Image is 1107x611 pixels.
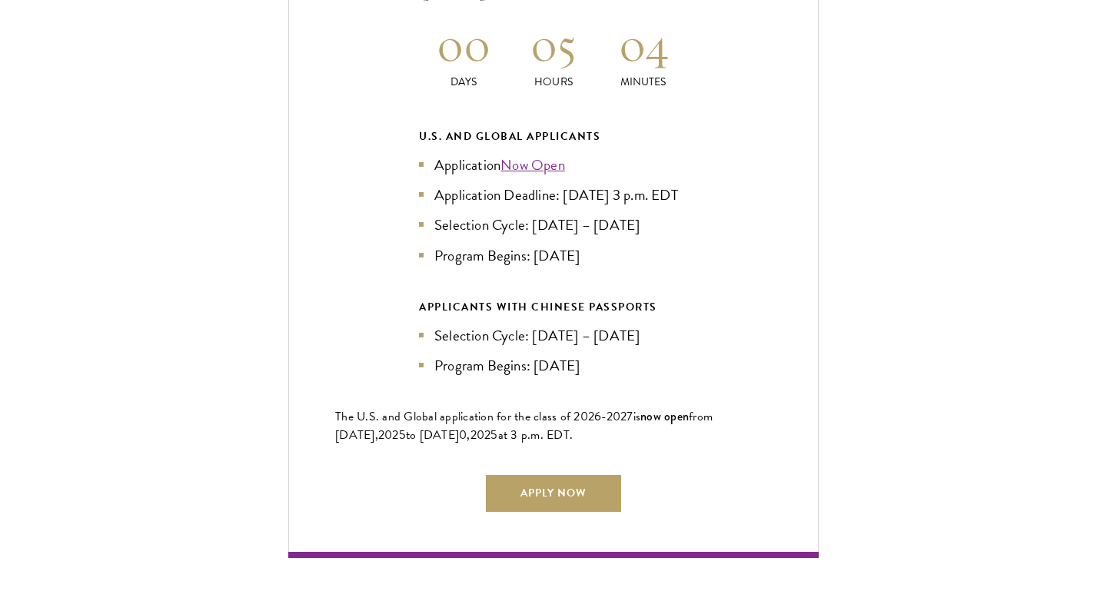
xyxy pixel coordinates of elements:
span: The U.S. and Global application for the class of 202 [335,407,594,426]
h2: 00 [419,16,509,74]
span: 7 [627,407,633,426]
span: to [DATE] [406,426,459,444]
span: , [467,426,470,444]
li: Program Begins: [DATE] [419,244,688,267]
span: 5 [490,426,497,444]
a: Now Open [500,154,565,176]
span: 5 [399,426,406,444]
span: is [633,407,641,426]
p: Minutes [598,74,688,90]
span: 6 [594,407,601,426]
li: Application [419,154,688,176]
p: Hours [509,74,599,90]
h2: 05 [509,16,599,74]
li: Program Begins: [DATE] [419,354,688,377]
li: Selection Cycle: [DATE] – [DATE] [419,324,688,347]
span: 202 [378,426,399,444]
div: APPLICANTS WITH CHINESE PASSPORTS [419,297,688,317]
span: at 3 p.m. EDT. [498,426,573,444]
div: U.S. and Global Applicants [419,127,688,146]
li: Application Deadline: [DATE] 3 p.m. EDT [419,184,688,206]
h2: 04 [598,16,688,74]
a: Apply Now [486,475,621,512]
p: Days [419,74,509,90]
span: now open [640,407,689,425]
span: 202 [470,426,491,444]
li: Selection Cycle: [DATE] – [DATE] [419,214,688,236]
span: from [DATE], [335,407,713,444]
span: -202 [601,407,627,426]
span: 0 [459,426,467,444]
